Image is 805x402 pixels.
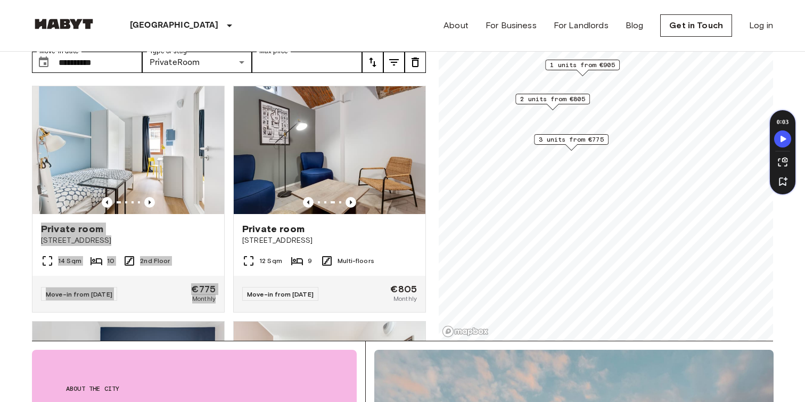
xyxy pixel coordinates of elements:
a: Mapbox logo [442,325,489,338]
span: Multi-floors [338,256,374,266]
a: Previous imagePrevious imagePrivate room[STREET_ADDRESS]12 Sqm9Multi-floorsMove-in from [DATE]€80... [233,86,426,313]
img: Marketing picture of unit IT-14-035-003-09H [32,86,224,214]
img: Habyt [32,19,96,29]
span: Move-in from [DATE] [46,290,112,298]
a: For Business [486,19,537,32]
span: 12 Sqm [259,256,282,266]
span: [STREET_ADDRESS] [242,235,417,246]
span: 2nd Floor [140,256,170,266]
span: €805 [390,284,417,294]
button: Choose date, selected date is 1 Feb 2026 [33,52,54,73]
img: Marketing picture of unit IT-14-003-001-04H [234,86,425,214]
span: €775 [191,284,216,294]
a: For Landlords [554,19,609,32]
span: Move-in from [DATE] [247,290,314,298]
span: 14 Sqm [58,256,81,266]
span: About the city [66,384,323,393]
a: Log in [749,19,773,32]
span: 3 units from €775 [539,135,604,144]
a: About [443,19,469,32]
div: PrivateRoom [142,52,252,73]
button: Previous image [102,197,112,208]
p: [GEOGRAPHIC_DATA] [130,19,219,32]
a: Get in Touch [660,14,732,37]
div: Map marker [534,134,609,151]
span: Private room [242,223,305,235]
div: Map marker [515,94,590,110]
a: Blog [626,19,644,32]
button: Previous image [144,197,155,208]
span: 2 units from €805 [520,94,585,104]
div: Map marker [545,60,620,76]
span: Monthly [192,294,216,303]
button: tune [383,52,405,73]
button: tune [405,52,426,73]
span: [STREET_ADDRESS] [41,235,216,246]
span: Monthly [393,294,417,303]
button: Previous image [303,197,314,208]
button: tune [362,52,383,73]
span: 9 [308,256,312,266]
span: 1 units from €905 [550,60,615,70]
a: Marketing picture of unit IT-14-035-003-09HPrevious imagePrevious imagePrivate room[STREET_ADDRES... [32,86,225,313]
span: Private room [41,223,103,235]
button: Previous image [346,197,356,208]
span: 10 [107,256,114,266]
